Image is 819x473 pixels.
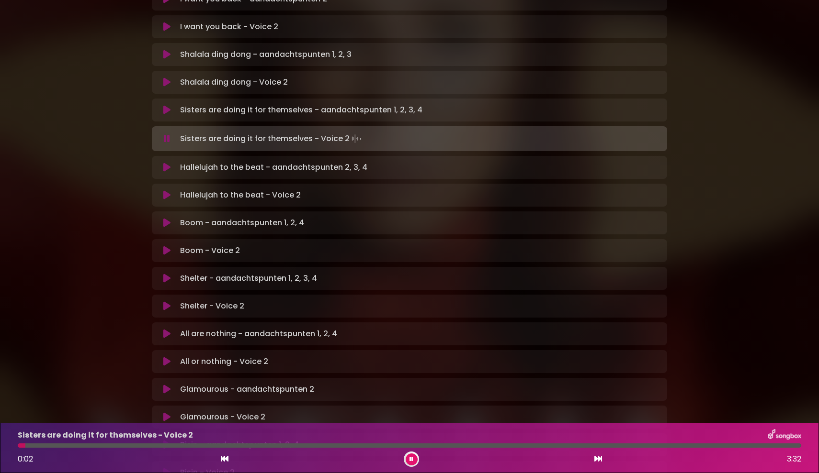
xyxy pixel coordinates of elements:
img: songbox-logo-white.png [768,429,801,441]
p: Hallelujah to the beat - aandachtspunten 2, 3, 4 [180,162,367,173]
p: Boom - Voice 2 [180,245,240,256]
p: Glamourous - Voice 2 [180,411,265,423]
p: I want you back - Voice 2 [180,21,278,33]
p: Shelter - aandachtspunten 1, 2, 3, 4 [180,273,317,284]
p: Sisters are doing it for themselves - aandachtspunten 1, 2, 3, 4 [180,104,422,116]
p: Boom - aandachtspunten 1, 2, 4 [180,217,304,229]
span: 0:02 [18,453,33,464]
p: Sisters are doing it for themselves - Voice 2 [180,132,363,145]
p: Shalala ding dong - Voice 2 [180,77,288,88]
p: All are nothing - aandachtspunten 1, 2, 4 [180,328,337,340]
p: Glamourous - aandachtspunten 2 [180,384,314,395]
img: waveform4.gif [350,132,363,145]
p: All or nothing - Voice 2 [180,356,268,367]
p: Hallelujah to the beat - Voice 2 [180,189,301,201]
p: Shelter - Voice 2 [180,300,244,312]
p: Shalala ding dong - aandachtspunten 1, 2, 3 [180,49,352,60]
p: Sisters are doing it for themselves - Voice 2 [18,429,193,441]
span: 3:32 [787,453,801,465]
